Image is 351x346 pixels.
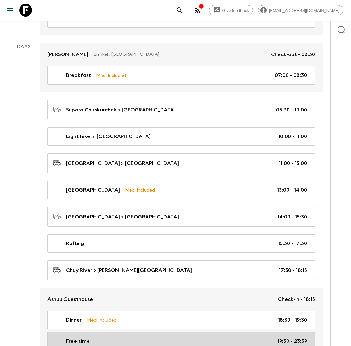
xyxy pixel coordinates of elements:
a: Light hike in [GEOGRAPHIC_DATA]10:00 - 11:00 [47,127,315,146]
p: Dinner [66,316,82,324]
p: 11:00 - 13:00 [279,160,307,167]
p: Check-out - 08:30 [271,51,315,58]
a: DinnerMeal Included18:30 - 19:30 [47,311,315,329]
a: [GEOGRAPHIC_DATA]Meal Included13:00 - 14:00 [47,181,315,199]
p: Chuy River > [PERSON_NAME][GEOGRAPHIC_DATA] [66,267,192,274]
a: [PERSON_NAME]Bishkek, [GEOGRAPHIC_DATA]Check-out - 08:30 [40,43,323,66]
p: 08:30 - 10:00 [276,106,307,114]
p: Meal Included [87,317,117,324]
button: search adventures [173,4,186,17]
a: Supara Chunkurchak > [GEOGRAPHIC_DATA]08:30 - 10:00 [47,100,315,119]
p: 15:30 - 17:30 [278,240,307,247]
p: Light hike in [GEOGRAPHIC_DATA] [66,133,151,140]
p: 13:00 - 14:00 [277,186,307,194]
p: Ashuu Guesthouse [47,295,93,303]
p: 07:00 - 08:30 [275,71,307,79]
p: Bishkek, [GEOGRAPHIC_DATA] [93,51,266,58]
p: 14:00 - 15:30 [277,213,307,221]
p: Breakfast [66,71,91,79]
p: Rafting [66,240,84,247]
div: [EMAIL_ADDRESS][DOMAIN_NAME] [258,5,343,15]
a: Rafting15:30 - 17:30 [47,234,315,253]
span: Give feedback [219,8,253,13]
p: [GEOGRAPHIC_DATA] [66,186,120,194]
a: Chuy River > [PERSON_NAME][GEOGRAPHIC_DATA]17:30 - 18:15 [47,260,315,280]
p: [GEOGRAPHIC_DATA] > [GEOGRAPHIC_DATA] [66,213,179,221]
p: 18:30 - 19:30 [278,316,307,324]
p: Supara Chunkurchak > [GEOGRAPHIC_DATA] [66,106,176,114]
p: Meal Included [125,186,155,194]
p: 10:00 - 11:00 [278,133,307,140]
p: 17:30 - 18:15 [279,267,307,274]
a: Give feedback [209,5,253,15]
p: Day 2 [8,43,40,51]
span: [EMAIL_ADDRESS][DOMAIN_NAME] [265,8,343,13]
button: menu [4,4,17,17]
p: Meal Included [96,72,126,79]
a: Ashuu GuesthouseCheck-in - 18:15 [40,288,323,311]
a: [GEOGRAPHIC_DATA] > [GEOGRAPHIC_DATA]14:00 - 15:30 [47,207,315,227]
p: [PERSON_NAME] [47,51,88,58]
a: BreakfastMeal Included07:00 - 08:30 [47,66,315,85]
a: [GEOGRAPHIC_DATA] > [GEOGRAPHIC_DATA]11:00 - 13:00 [47,153,315,173]
p: Free time [66,337,90,345]
p: [GEOGRAPHIC_DATA] > [GEOGRAPHIC_DATA] [66,160,179,167]
p: Check-in - 18:15 [278,295,315,303]
p: 19:30 - 23:59 [277,337,307,345]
